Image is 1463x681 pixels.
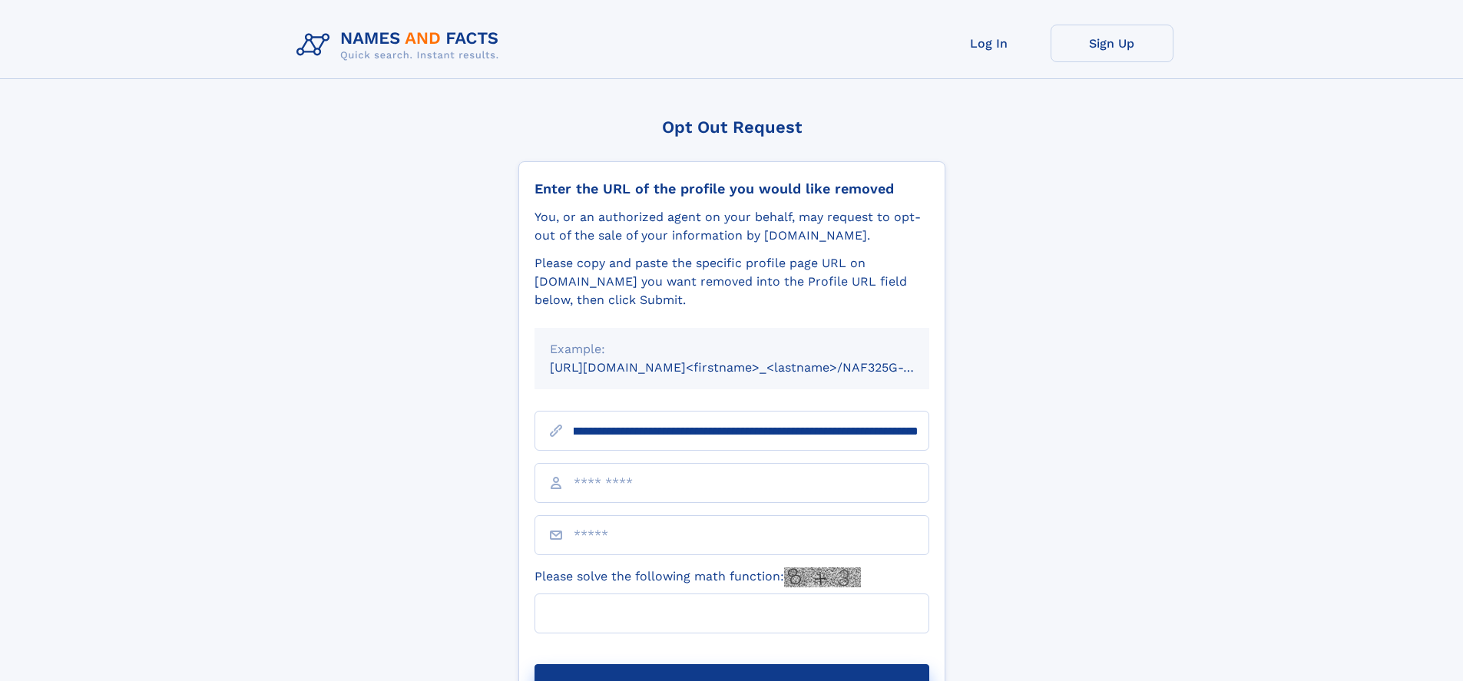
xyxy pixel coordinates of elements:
[1051,25,1173,62] a: Sign Up
[535,208,929,245] div: You, or an authorized agent on your behalf, may request to opt-out of the sale of your informatio...
[518,117,945,137] div: Opt Out Request
[535,254,929,309] div: Please copy and paste the specific profile page URL on [DOMAIN_NAME] you want removed into the Pr...
[535,180,929,197] div: Enter the URL of the profile you would like removed
[550,340,914,359] div: Example:
[290,25,511,66] img: Logo Names and Facts
[928,25,1051,62] a: Log In
[550,360,958,375] small: [URL][DOMAIN_NAME]<firstname>_<lastname>/NAF325G-xxxxxxxx
[535,567,861,587] label: Please solve the following math function:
